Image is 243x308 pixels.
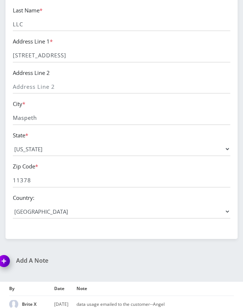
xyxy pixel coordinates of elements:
[13,131,28,140] label: State
[13,162,38,171] label: Zip Code
[13,49,230,62] input: Address Line 1
[13,100,25,108] label: City
[13,37,53,46] label: Address Line 1
[13,80,230,94] input: Address Line 2
[13,69,50,77] label: Address Line 2
[22,301,37,307] strong: Brite X
[13,17,230,31] input: Last Name
[13,111,230,125] input: City
[13,174,230,187] input: Zip
[9,282,54,296] th: By
[76,282,234,296] th: Note
[54,282,76,296] th: Date
[13,6,42,15] label: Last Name
[13,194,34,202] label: Country:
